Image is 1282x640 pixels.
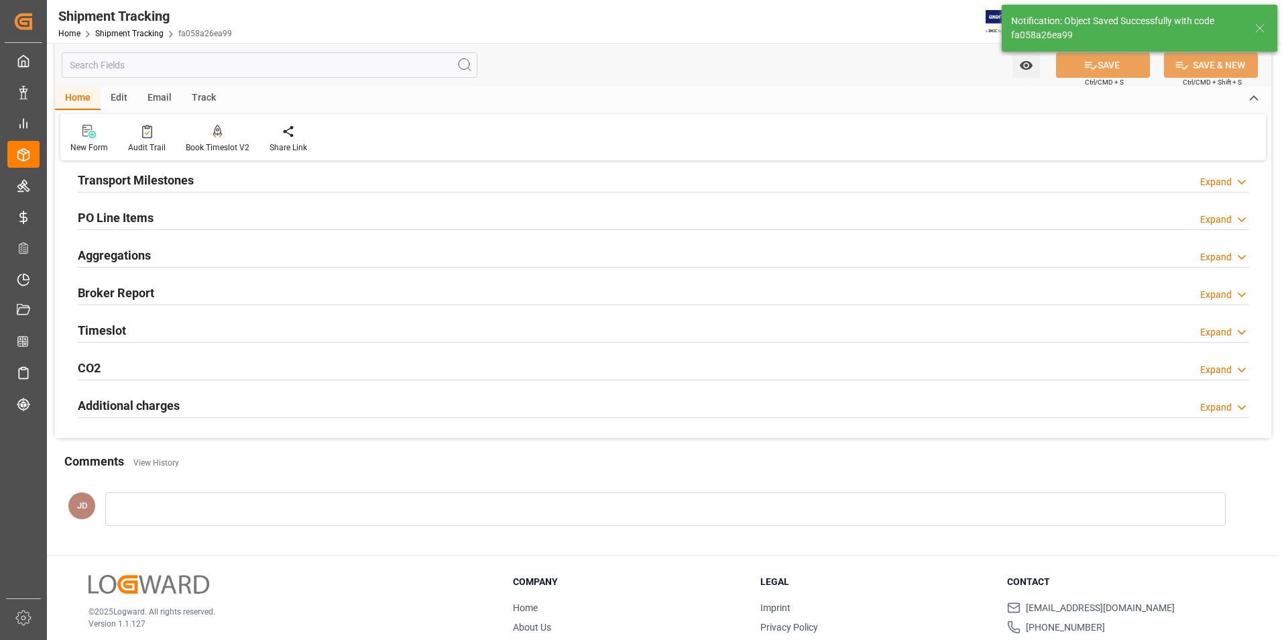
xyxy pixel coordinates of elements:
div: Expand [1200,363,1232,377]
h3: Contact [1007,575,1238,589]
h2: CO2 [78,359,101,377]
a: Imprint [760,602,791,613]
h2: Additional charges [78,396,180,415]
span: JD [77,500,87,511]
button: open menu [1012,52,1040,78]
h2: Timeslot [78,321,126,339]
div: Expand [1200,288,1232,302]
span: Ctrl/CMD + S [1085,77,1124,87]
div: Home [55,87,101,110]
img: Exertis%20JAM%20-%20Email%20Logo.jpg_1722504956.jpg [986,10,1032,34]
div: Shipment Tracking [58,6,232,26]
div: Expand [1200,250,1232,264]
p: © 2025 Logward. All rights reserved. [89,606,479,618]
input: Search Fields [62,52,477,78]
a: Privacy Policy [760,622,818,633]
a: Home [58,29,80,38]
h2: PO Line Items [78,209,154,227]
div: Expand [1200,213,1232,227]
span: [PHONE_NUMBER] [1026,621,1105,635]
p: Version 1.1.127 [89,618,479,630]
a: About Us [513,622,551,633]
button: SAVE [1056,52,1150,78]
h2: Transport Milestones [78,171,194,189]
h3: Company [513,575,744,589]
div: New Form [70,142,108,154]
div: Expand [1200,401,1232,415]
h2: Aggregations [78,246,151,264]
h3: Legal [760,575,991,589]
div: Track [182,87,226,110]
span: [EMAIL_ADDRESS][DOMAIN_NAME] [1026,601,1175,615]
div: Email [137,87,182,110]
span: Ctrl/CMD + Shift + S [1183,77,1242,87]
img: Logward Logo [89,575,209,594]
div: Notification: Object Saved Successfully with code fa058a26ea99 [1011,14,1242,42]
a: View History [133,458,179,468]
div: Expand [1200,325,1232,339]
div: Share Link [270,142,307,154]
a: Home [513,602,538,613]
a: Shipment Tracking [95,29,164,38]
div: Expand [1200,175,1232,189]
button: SAVE & NEW [1164,52,1258,78]
h2: Comments [64,452,124,470]
h2: Broker Report [78,284,154,302]
div: Edit [101,87,137,110]
div: Audit Trail [128,142,166,154]
div: Book Timeslot V2 [186,142,249,154]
